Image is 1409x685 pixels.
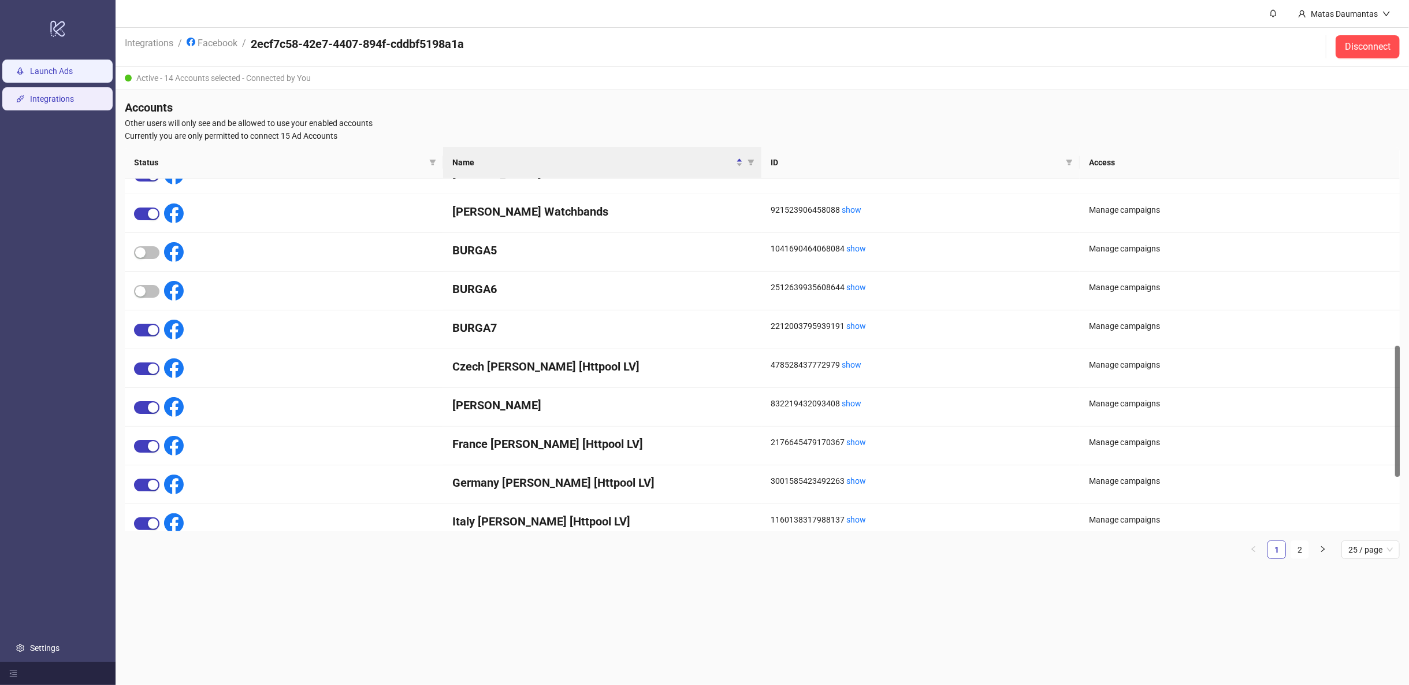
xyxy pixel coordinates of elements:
[771,358,1070,371] div: 478528437772979
[452,320,752,336] h4: BURGA7
[1306,8,1382,20] div: Matas Daumantas
[745,154,757,171] span: filter
[1314,540,1332,559] li: Next Page
[1089,242,1391,255] div: Manage campaigns
[1345,42,1391,52] span: Disconnect
[116,66,1409,90] div: Active - 14 Accounts selected - Connected by You
[242,36,246,58] li: /
[178,36,182,58] li: /
[1089,358,1391,371] div: Manage campaigns
[1089,513,1391,526] div: Manage campaigns
[842,399,861,408] a: show
[452,475,752,491] h4: Germany [PERSON_NAME] [Httpool LV]
[1244,540,1263,559] button: left
[452,242,752,258] h4: BURGA5
[443,147,761,179] th: Name
[842,360,861,369] a: show
[846,476,866,486] a: show
[1348,541,1393,558] span: 25 / page
[1089,397,1391,410] div: Manage campaigns
[771,320,1070,332] div: 2212003795939191
[846,438,866,447] a: show
[1080,147,1400,179] th: Access
[1267,540,1286,559] li: 1
[842,205,861,214] a: show
[134,156,425,169] span: Status
[251,36,464,52] h4: 2ecf7c58-42e7-4407-894f-cddbf5198a1a
[771,156,1061,169] span: ID
[452,156,734,169] span: Name
[1066,159,1073,166] span: filter
[771,513,1070,526] div: 1160138317988137
[1089,436,1391,449] div: Manage campaigns
[1269,9,1277,17] span: bell
[1089,203,1391,216] div: Manage campaigns
[846,515,866,524] a: show
[771,281,1070,294] div: 2512639935608644
[846,321,866,331] a: show
[1291,541,1308,558] a: 2
[429,159,436,166] span: filter
[846,283,866,292] a: show
[122,36,176,49] a: Integrations
[1244,540,1263,559] li: Previous Page
[125,117,1400,129] span: Other users will only see and be allowed to use your enabled accounts
[1336,35,1400,58] button: Disconnect
[771,242,1070,255] div: 1041690464068084
[1298,10,1306,18] span: user
[452,436,752,452] h4: France [PERSON_NAME] [Httpool LV]
[1291,540,1309,559] li: 2
[125,129,1400,142] span: Currently you are only permitted to connect 15 Ad Accounts
[1089,475,1391,487] div: Manage campaigns
[452,513,752,530] h4: Italy [PERSON_NAME] [Httpool LV]
[184,36,240,49] a: Facebook
[1089,320,1391,332] div: Manage campaigns
[1341,540,1400,559] div: Page Size
[1314,540,1332,559] button: right
[771,475,1070,487] div: 3001585423492263
[1382,10,1391,18] span: down
[1250,546,1257,553] span: left
[846,244,866,253] a: show
[427,154,438,171] span: filter
[452,203,752,220] h4: [PERSON_NAME] Watchbands
[771,436,1070,449] div: 2176645479170367
[748,159,754,166] span: filter
[771,397,1070,410] div: 832219432093408
[452,358,752,375] h4: Czech [PERSON_NAME] [Httpool LV]
[30,94,74,103] a: Integrations
[452,281,752,297] h4: BURGA6
[30,643,60,653] a: Settings
[771,203,1070,216] div: 921523906458088
[1089,281,1391,294] div: Manage campaigns
[1064,154,1075,171] span: filter
[1319,546,1326,553] span: right
[1268,541,1285,558] a: 1
[125,99,1400,116] h4: Accounts
[30,66,73,76] a: Launch Ads
[9,669,17,677] span: menu-fold
[452,397,752,413] h4: [PERSON_NAME]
